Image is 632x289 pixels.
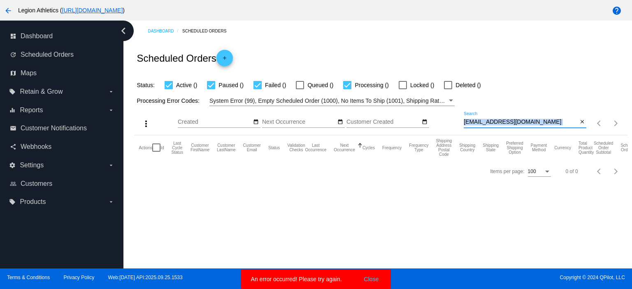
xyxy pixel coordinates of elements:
button: Change sorting for ShippingState [483,143,499,152]
mat-header-cell: Total Product Quantity [579,135,594,160]
button: Close [362,275,381,283]
span: Queued () [307,80,333,90]
simple-snack-bar: An error occurred! Please try again. [251,275,381,283]
mat-icon: date_range [253,119,259,125]
button: Change sorting for CustomerLastName [217,143,236,152]
i: chevron_left [117,24,130,37]
h2: Scheduled Orders [137,50,232,66]
a: Web:[DATE] API:2025.09.25.1533 [108,275,183,280]
button: Change sorting for LastOccurrenceUtc [305,143,327,152]
button: Previous page [591,115,608,132]
span: Locked () [410,80,434,90]
span: Scheduled Orders [21,51,74,58]
button: Change sorting for PreferredShippingOption [506,141,523,155]
span: Retain & Grow [20,88,63,95]
input: Customer Created [346,119,421,125]
i: arrow_drop_down [108,88,114,95]
span: Products [20,198,46,206]
mat-icon: date_range [337,119,343,125]
a: Dashboard [148,25,182,37]
span: Status: [137,82,155,88]
i: arrow_drop_down [108,162,114,169]
mat-icon: date_range [422,119,428,125]
button: Change sorting for LastProcessingCycleId [172,141,183,155]
span: Failed () [265,80,286,90]
mat-header-cell: Actions [139,135,152,160]
button: Change sorting for CustomerFirstName [191,143,209,152]
input: Created [178,119,252,125]
span: Customer Notifications [21,125,87,132]
a: people_outline Customers [10,177,114,190]
span: Deleted () [455,80,481,90]
button: Change sorting for ShippingCountry [459,143,475,152]
i: local_offer [9,88,16,95]
button: Change sorting for Frequency [382,145,402,150]
i: people_outline [10,180,16,187]
i: email [10,125,16,132]
span: Processing () [355,80,388,90]
mat-icon: add [220,55,230,65]
button: Change sorting for ShippingPostcode [436,139,452,157]
span: Reports [20,106,43,114]
button: Change sorting for Cycles [362,145,375,150]
i: share [10,143,16,150]
span: Dashboard [21,32,53,40]
span: Processing Error Codes: [137,97,200,104]
input: Search [464,119,578,125]
i: update [10,51,16,58]
button: Change sorting for NextOccurrenceUtc [334,143,355,152]
button: Change sorting for Id [160,145,164,150]
span: Maps [21,69,37,77]
button: Next page [608,163,624,180]
i: settings [9,162,16,169]
i: dashboard [10,33,16,39]
span: Webhooks [21,143,51,150]
a: email Customer Notifications [10,122,114,135]
span: 100 [528,169,536,174]
a: Privacy Policy [64,275,95,280]
mat-icon: arrow_back [3,6,13,16]
a: dashboard Dashboard [10,30,114,43]
i: equalizer [9,107,16,113]
span: Active () [176,80,197,90]
input: Next Occurrence [262,119,336,125]
i: arrow_drop_down [108,107,114,113]
a: [URL][DOMAIN_NAME] [62,7,123,14]
button: Change sorting for PaymentMethod.Type [531,143,547,152]
div: Items per page: [490,169,524,174]
mat-select: Filter by Processing Error Codes [209,96,455,106]
a: share Webhooks [10,140,114,153]
i: arrow_drop_down [108,199,114,205]
a: map Maps [10,67,114,80]
a: Scheduled Orders [182,25,234,37]
span: Legion Athletics ( ) [18,7,125,14]
mat-icon: close [579,119,585,125]
i: map [10,70,16,76]
i: local_offer [9,199,16,205]
span: Copyright © 2024 QPilot, LLC [323,275,625,280]
button: Change sorting for Subtotal [594,141,613,155]
button: Next page [608,115,624,132]
button: Change sorting for Status [268,145,280,150]
a: update Scheduled Orders [10,48,114,61]
button: Previous page [591,163,608,180]
mat-icon: help [612,6,622,16]
button: Change sorting for FrequencyType [409,143,428,152]
div: 0 of 0 [566,169,578,174]
mat-select: Items per page: [528,169,551,175]
span: Paused () [218,80,244,90]
button: Change sorting for CustomerEmail [243,143,261,152]
mat-icon: more_vert [141,119,151,129]
span: Customers [21,180,52,187]
span: Settings [20,162,44,169]
button: Clear [578,118,586,127]
a: Terms & Conditions [7,275,50,280]
mat-header-cell: Validation Checks [287,135,305,160]
button: Change sorting for CurrencyIso [554,145,571,150]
